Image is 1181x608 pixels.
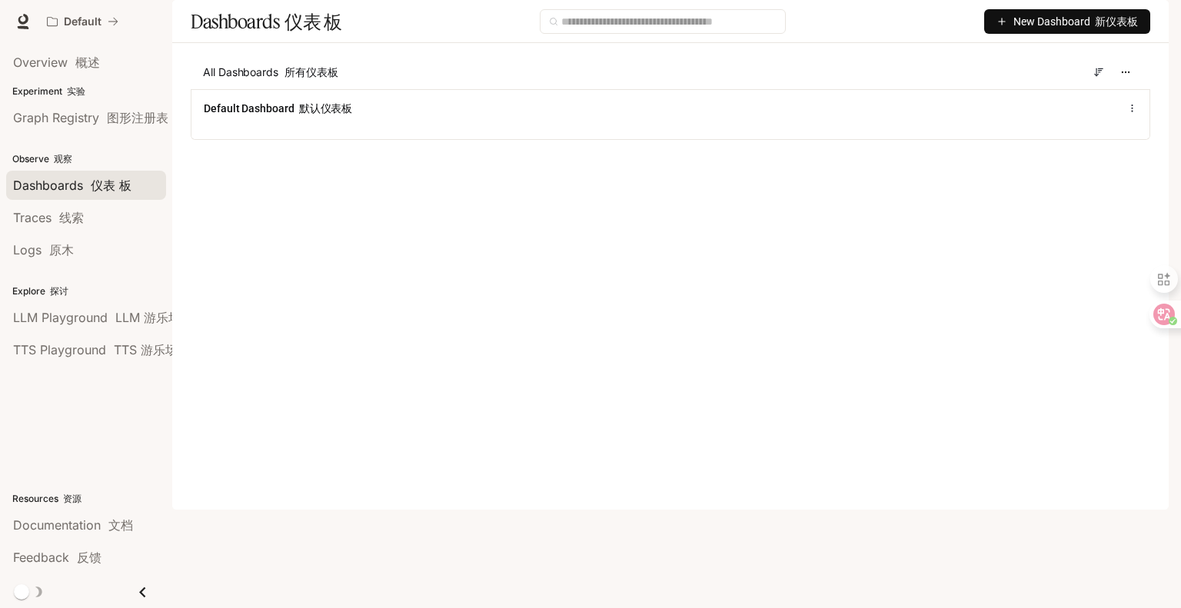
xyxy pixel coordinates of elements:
[40,6,125,37] button: All workspaces
[64,15,101,28] p: Default
[191,6,341,37] h1: Dashboards
[299,102,353,115] font: 默认仪表板
[984,9,1150,34] button: New Dashboard 新仪表板
[1095,15,1138,28] font: 新仪表板
[284,10,341,33] font: 仪表 板
[1013,13,1138,30] span: New Dashboard
[204,101,352,116] span: Default Dashboard
[204,101,352,116] a: Default Dashboard 默认仪表板
[203,65,338,80] span: All Dashboards
[284,65,338,78] font: 所有仪表板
